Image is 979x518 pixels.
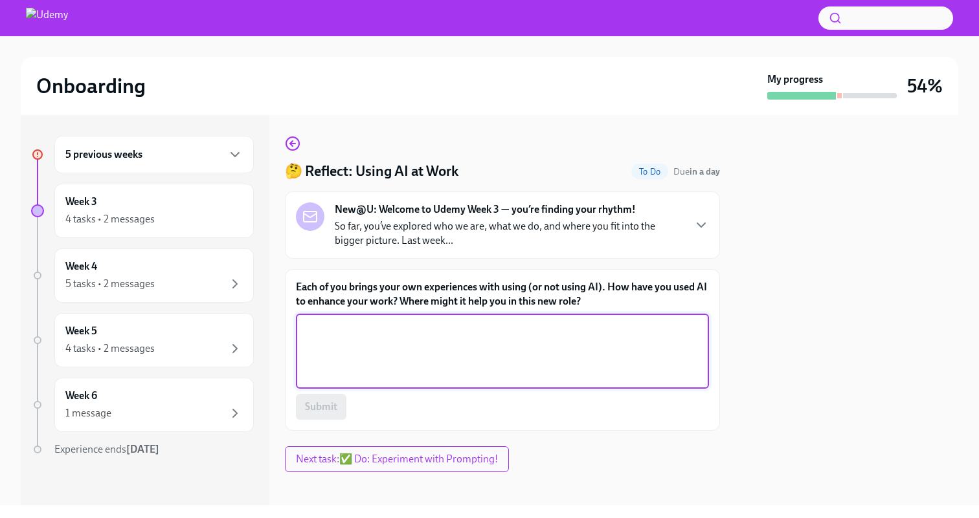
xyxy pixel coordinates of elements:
label: Each of you brings your own experiences with using (or not using AI). How have you used AI to enh... [296,280,709,308]
span: Due [673,166,720,177]
button: Next task:✅ Do: Experiment with Prompting! [285,446,509,472]
strong: [DATE] [126,443,159,455]
h6: Week 5 [65,324,97,338]
img: Udemy [26,8,68,28]
span: Experience ends [54,443,159,455]
h3: 54% [907,74,943,98]
div: 4 tasks • 2 messages [65,341,155,356]
strong: My progress [767,72,823,87]
div: 5 tasks • 2 messages [65,277,155,291]
h6: Week 3 [65,195,97,209]
span: To Do [631,167,668,177]
a: Week 61 message [31,378,254,432]
div: 1 message [65,406,111,420]
h2: Onboarding [36,73,146,99]
a: Week 54 tasks • 2 messages [31,313,254,367]
span: Next task : ✅ Do: Experiment with Prompting! [296,453,498,466]
h6: 5 previous weeks [65,147,142,162]
a: Week 45 tasks • 2 messages [31,248,254,303]
h6: Week 4 [65,259,97,274]
a: Week 34 tasks • 2 messages [31,184,254,238]
strong: New@U: Welcome to Udemy Week 3 — you’re finding your rhythm! [335,202,636,217]
span: September 13th, 2025 11:00 [673,166,720,178]
div: 5 previous weeks [54,136,254,173]
h6: Week 6 [65,389,97,403]
div: 4 tasks • 2 messages [65,212,155,226]
strong: in a day [690,166,720,177]
p: So far, you’ve explored who we are, what we do, and where you fit into the bigger picture. Last w... [335,219,683,248]
h4: 🤔 Reflect: Using AI at Work [285,162,458,181]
